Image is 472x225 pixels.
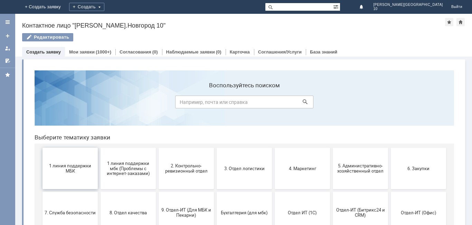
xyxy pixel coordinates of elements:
[22,22,445,29] div: Контактное лицо "[PERSON_NAME].Новгород 10"
[364,145,415,150] span: Отдел-ИТ (Офис)
[26,49,61,55] a: Создать заявку
[445,18,453,26] div: Добавить в избранное
[2,43,13,54] a: Мои заявки
[190,145,241,150] span: Бухгалтерия (для мбк)
[74,96,125,111] span: 1 линия поддержки мбк (Проблемы с интернет-заказами)
[188,127,243,168] button: Бухгалтерия (для мбк)
[152,49,158,55] div: (0)
[16,189,67,194] span: Финансовый отдел
[333,3,340,10] span: Расширенный поиск
[74,189,125,194] span: Франчайзинг
[188,83,243,124] button: 3. Отдел логистики
[258,49,302,55] a: Соглашения/Услуги
[69,3,104,11] div: Создать
[72,171,127,213] button: Франчайзинг
[248,101,299,106] span: 4. Маркетинг
[2,30,13,41] a: Создать заявку
[362,127,417,168] button: Отдел-ИТ (Офис)
[166,49,215,55] a: Наблюдаемые заявки
[13,127,69,168] button: 7. Служба безопасности
[146,31,284,43] input: Например, почта или справка
[304,83,359,124] button: 5. Административно-хозяйственный отдел
[13,83,69,124] button: 1 линия поддержки МБК
[72,83,127,124] button: 1 линия поддержки мбк (Проблемы с интернет-заказами)
[132,143,183,153] span: 9. Отдел-ИТ (Для МБК и Пекарни)
[120,49,151,55] a: Согласования
[16,98,67,109] span: 1 линия поддержки МБК
[190,101,241,106] span: 3. Отдел логистики
[146,17,284,24] label: Воспользуйтесь поиском
[72,127,127,168] button: 8. Отдел качества
[246,171,301,213] button: не актуален
[230,49,250,55] a: Карточка
[456,18,465,26] div: Сделать домашней страницей
[306,143,357,153] span: Отдел-ИТ (Битрикс24 и CRM)
[16,145,67,150] span: 7. Служба безопасности
[132,98,183,109] span: 2. Контрольно-ревизионный отдел
[246,83,301,124] button: 4. Маркетинг
[248,145,299,150] span: Отдел ИТ (1С)
[96,49,111,55] div: (1000+)
[374,3,443,7] span: [PERSON_NAME][GEOGRAPHIC_DATA]
[130,83,185,124] button: 2. Контрольно-ревизионный отдел
[6,69,425,76] header: Выберите тематику заявки
[364,101,415,106] span: 6. Закупки
[306,98,357,109] span: 5. Административно-хозяйственный отдел
[248,189,299,194] span: не актуален
[2,55,13,66] a: Мои согласования
[304,127,359,168] button: Отдел-ИТ (Битрикс24 и CRM)
[13,171,69,213] button: Финансовый отдел
[132,187,183,197] span: Это соглашение не активно!
[310,49,337,55] a: База знаний
[216,49,221,55] div: (0)
[374,7,443,11] span: 10
[130,127,185,168] button: 9. Отдел-ИТ (Для МБК и Пекарни)
[74,145,125,150] span: 8. Отдел качества
[69,49,95,55] a: Мои заявки
[188,171,243,213] button: [PERSON_NAME]. Услуги ИТ для МБК (оформляет L1)
[362,83,417,124] button: 6. Закупки
[246,127,301,168] button: Отдел ИТ (1С)
[130,171,185,213] button: Это соглашение не активно!
[190,184,241,199] span: [PERSON_NAME]. Услуги ИТ для МБК (оформляет L1)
